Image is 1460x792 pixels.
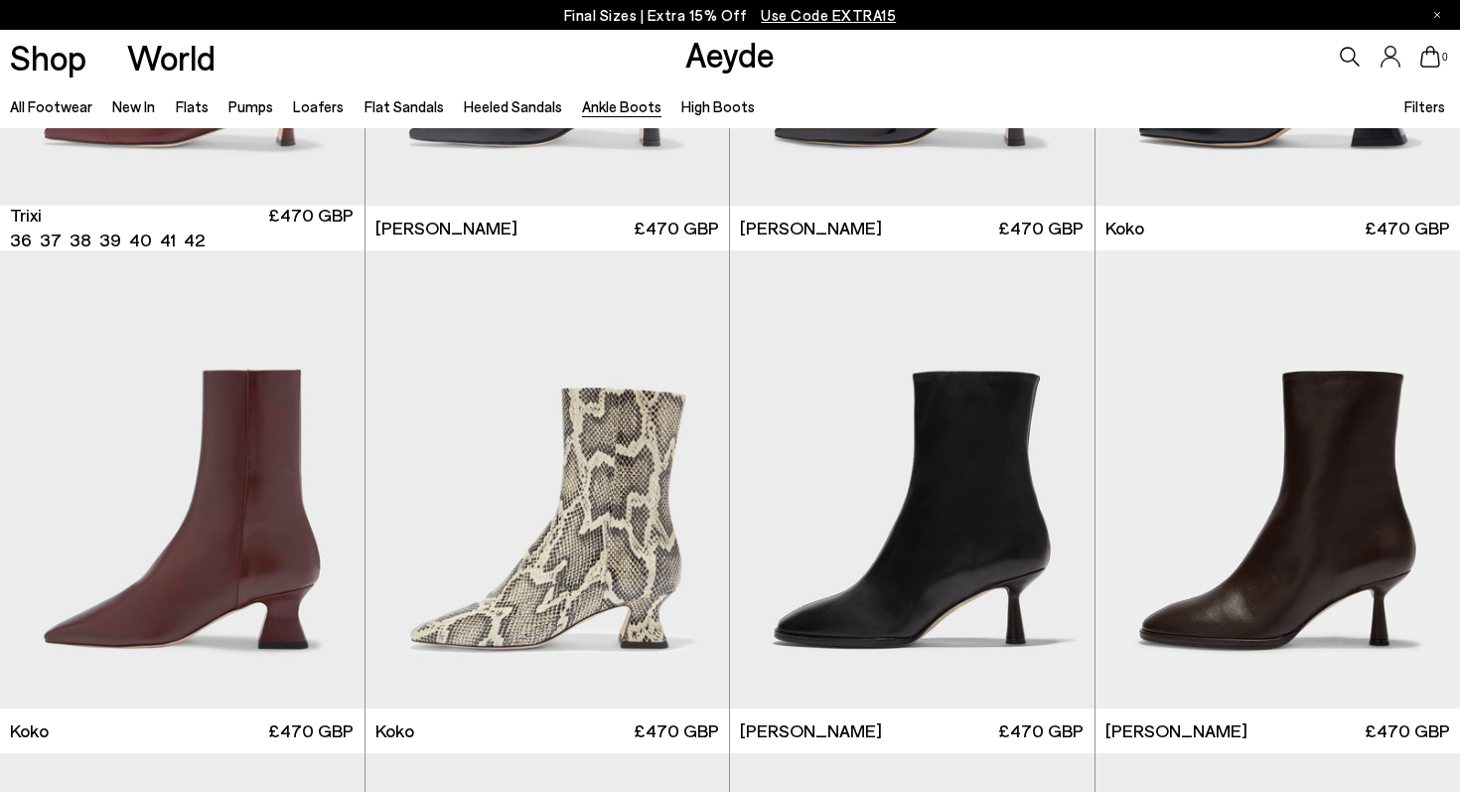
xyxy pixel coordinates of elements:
[268,718,354,743] span: £470 GBP
[634,216,719,240] span: £470 GBP
[127,40,216,75] a: World
[10,228,32,252] li: 36
[998,718,1084,743] span: £470 GBP
[184,228,205,252] li: 42
[10,718,49,743] span: Koko
[99,228,121,252] li: 39
[685,33,775,75] a: Aeyde
[998,216,1084,240] span: £470 GBP
[582,97,661,115] a: Ankle Boots
[1440,52,1450,63] span: 0
[129,228,152,252] li: 40
[730,250,1095,709] img: Dorothy Soft Sock Boots
[365,709,730,753] a: Koko £470 GBP
[365,250,730,709] img: Koko Regal Heel Boots
[176,97,209,115] a: Flats
[634,718,719,743] span: £470 GBP
[1365,216,1450,240] span: £470 GBP
[112,97,155,115] a: New In
[1404,97,1445,115] span: Filters
[1365,718,1450,743] span: £470 GBP
[681,97,755,115] a: High Boots
[268,203,354,252] span: £470 GBP
[1105,216,1144,240] span: Koko
[740,216,882,240] span: [PERSON_NAME]
[293,97,344,115] a: Loafers
[1105,718,1247,743] span: [PERSON_NAME]
[10,228,199,252] ul: variant
[740,718,882,743] span: [PERSON_NAME]
[464,97,562,115] a: Heeled Sandals
[40,228,62,252] li: 37
[10,40,86,75] a: Shop
[228,97,273,115] a: Pumps
[564,3,897,28] p: Final Sizes | Extra 15% Off
[10,203,42,228] span: Trixi
[10,97,92,115] a: All Footwear
[365,97,444,115] a: Flat Sandals
[365,206,730,250] a: [PERSON_NAME] £470 GBP
[375,216,517,240] span: [PERSON_NAME]
[761,6,896,24] span: Navigate to /collections/ss25-final-sizes
[375,718,414,743] span: Koko
[730,206,1095,250] a: [PERSON_NAME] £470 GBP
[730,709,1095,753] a: [PERSON_NAME] £470 GBP
[1420,46,1440,68] a: 0
[160,228,176,252] li: 41
[70,228,91,252] li: 38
